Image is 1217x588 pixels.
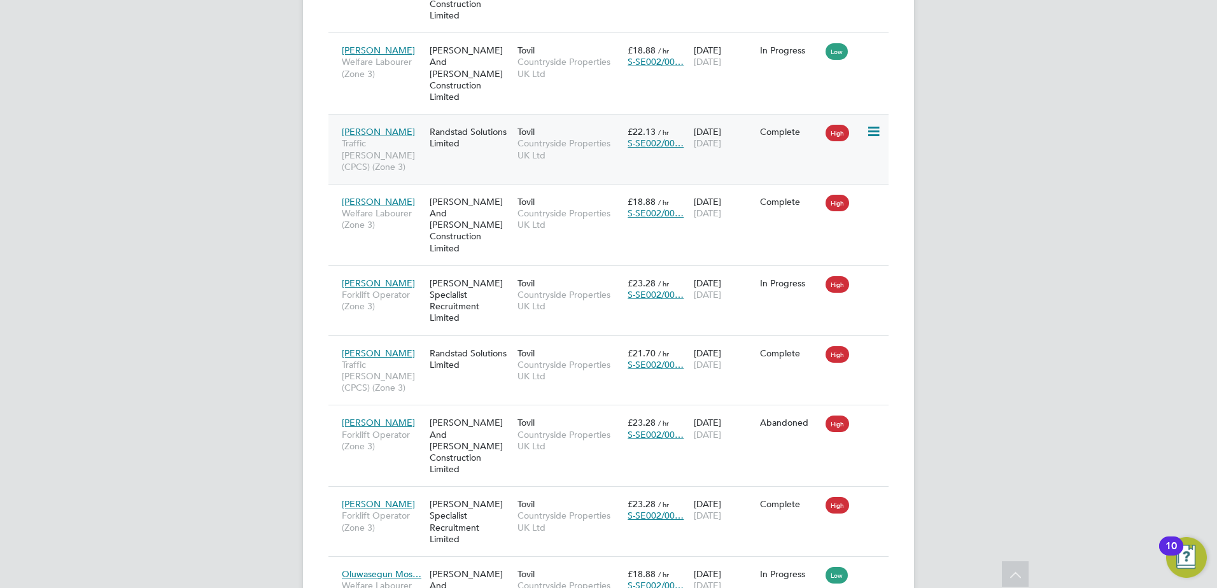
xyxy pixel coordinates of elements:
[628,289,684,300] span: S-SE002/00…
[658,349,669,358] span: / hr
[339,491,889,502] a: [PERSON_NAME]Forklift Operator (Zone 3)[PERSON_NAME] Specialist Recruitment LimitedTovilCountrysi...
[342,347,415,359] span: [PERSON_NAME]
[628,347,656,359] span: £21.70
[517,207,621,230] span: Countryside Properties UK Ltd
[691,38,757,74] div: [DATE]
[517,347,535,359] span: Tovil
[342,417,415,428] span: [PERSON_NAME]
[517,429,621,452] span: Countryside Properties UK Ltd
[628,510,684,521] span: S-SE002/00…
[342,289,423,312] span: Forklift Operator (Zone 3)
[517,289,621,312] span: Countryside Properties UK Ltd
[760,277,820,289] div: In Progress
[826,497,849,514] span: High
[517,137,621,160] span: Countryside Properties UK Ltd
[691,492,757,528] div: [DATE]
[517,498,535,510] span: Tovil
[694,429,721,440] span: [DATE]
[342,56,423,79] span: Welfare Labourer (Zone 3)
[517,45,535,56] span: Tovil
[826,43,848,60] span: Low
[628,417,656,428] span: £23.28
[517,568,535,580] span: Tovil
[426,271,514,330] div: [PERSON_NAME] Specialist Recruitment Limited
[760,498,820,510] div: Complete
[694,510,721,521] span: [DATE]
[1166,537,1207,578] button: Open Resource Center, 10 new notifications
[658,570,669,579] span: / hr
[342,429,423,452] span: Forklift Operator (Zone 3)
[342,498,415,510] span: [PERSON_NAME]
[342,359,423,394] span: Traffic [PERSON_NAME] (CPCS) (Zone 3)
[517,417,535,428] span: Tovil
[760,347,820,359] div: Complete
[691,120,757,155] div: [DATE]
[691,341,757,377] div: [DATE]
[760,45,820,56] div: In Progress
[517,126,535,137] span: Tovil
[658,418,669,428] span: / hr
[628,429,684,440] span: S-SE002/00…
[760,126,820,137] div: Complete
[342,196,415,207] span: [PERSON_NAME]
[826,567,848,584] span: Low
[342,45,415,56] span: [PERSON_NAME]
[342,126,415,137] span: [PERSON_NAME]
[826,195,849,211] span: High
[826,416,849,432] span: High
[517,196,535,207] span: Tovil
[760,417,820,428] div: Abandoned
[342,568,421,580] span: Oluwasegun Mos…
[339,410,889,421] a: [PERSON_NAME]Forklift Operator (Zone 3)[PERSON_NAME] And [PERSON_NAME] Construction LimitedTovilC...
[339,38,889,48] a: [PERSON_NAME]Welfare Labourer (Zone 3)[PERSON_NAME] And [PERSON_NAME] Construction LimitedTovilCo...
[691,190,757,225] div: [DATE]
[628,207,684,219] span: S-SE002/00…
[760,196,820,207] div: Complete
[658,500,669,509] span: / hr
[628,277,656,289] span: £23.28
[826,346,849,363] span: High
[339,189,889,200] a: [PERSON_NAME]Welfare Labourer (Zone 3)[PERSON_NAME] And [PERSON_NAME] Construction LimitedTovilCo...
[342,137,423,172] span: Traffic [PERSON_NAME] (CPCS) (Zone 3)
[628,196,656,207] span: £18.88
[694,137,721,149] span: [DATE]
[342,207,423,230] span: Welfare Labourer (Zone 3)
[339,119,889,130] a: [PERSON_NAME]Traffic [PERSON_NAME] (CPCS) (Zone 3)Randstad Solutions LimitedTovilCountryside Prop...
[628,126,656,137] span: £22.13
[339,340,889,351] a: [PERSON_NAME]Traffic [PERSON_NAME] (CPCS) (Zone 3)Randstad Solutions LimitedTovilCountryside Prop...
[658,197,669,207] span: / hr
[628,568,656,580] span: £18.88
[517,510,621,533] span: Countryside Properties UK Ltd
[426,38,514,109] div: [PERSON_NAME] And [PERSON_NAME] Construction Limited
[517,277,535,289] span: Tovil
[628,498,656,510] span: £23.28
[342,277,415,289] span: [PERSON_NAME]
[339,270,889,281] a: [PERSON_NAME]Forklift Operator (Zone 3)[PERSON_NAME] Specialist Recruitment LimitedTovilCountrysi...
[691,410,757,446] div: [DATE]
[658,46,669,55] span: / hr
[426,190,514,260] div: [PERSON_NAME] And [PERSON_NAME] Construction Limited
[691,271,757,307] div: [DATE]
[694,359,721,370] span: [DATE]
[517,359,621,382] span: Countryside Properties UK Ltd
[426,410,514,481] div: [PERSON_NAME] And [PERSON_NAME] Construction Limited
[628,137,684,149] span: S-SE002/00…
[694,56,721,67] span: [DATE]
[694,289,721,300] span: [DATE]
[628,45,656,56] span: £18.88
[826,125,849,141] span: High
[694,207,721,219] span: [DATE]
[342,510,423,533] span: Forklift Operator (Zone 3)
[760,568,820,580] div: In Progress
[658,279,669,288] span: / hr
[339,561,889,572] a: Oluwasegun Mos…Welfare Labourer (Zone 3)[PERSON_NAME] And [PERSON_NAME] Construction LimitedTovil...
[628,359,684,370] span: S-SE002/00…
[426,341,514,377] div: Randstad Solutions Limited
[517,56,621,79] span: Countryside Properties UK Ltd
[426,492,514,551] div: [PERSON_NAME] Specialist Recruitment Limited
[628,56,684,67] span: S-SE002/00…
[1165,546,1177,563] div: 10
[658,127,669,137] span: / hr
[426,120,514,155] div: Randstad Solutions Limited
[826,276,849,293] span: High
